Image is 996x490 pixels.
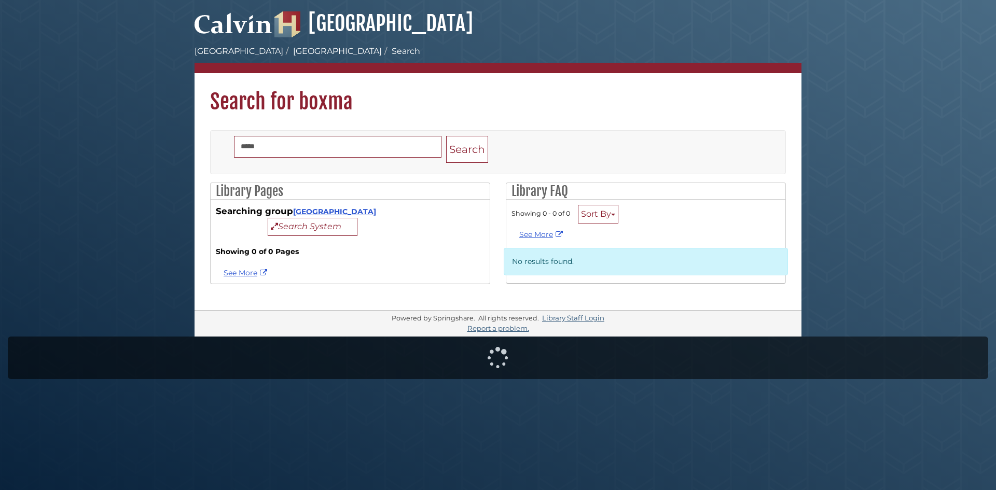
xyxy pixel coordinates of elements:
li: Search [382,45,420,58]
a: [GEOGRAPHIC_DATA] [195,46,283,56]
button: Search [446,136,488,163]
button: Sort By [578,205,618,223]
h2: Library FAQ [506,183,785,200]
a: Report a problem. [467,324,529,332]
span: Showing 0 - 0 of 0 [511,209,570,217]
div: All rights reserved. [477,314,541,322]
a: [GEOGRAPHIC_DATA] [293,207,376,216]
a: See more boxma results [224,268,270,277]
h2: Library Pages [211,183,490,200]
a: See More [519,230,565,239]
button: Search System [268,218,357,236]
a: Calvin University [195,24,272,33]
a: Library Staff Login [542,314,604,322]
nav: breadcrumb [195,45,801,73]
img: Calvin [195,8,272,37]
p: No results found. [504,248,788,275]
div: Searching group [216,205,485,236]
strong: Showing 0 of 0 Pages [216,246,485,257]
div: Powered by Springshare. [390,314,477,322]
a: [GEOGRAPHIC_DATA] [293,46,382,56]
h1: Search for boxma [195,73,801,115]
a: [GEOGRAPHIC_DATA] [274,10,473,36]
img: Hekman Library Logo [274,11,300,37]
